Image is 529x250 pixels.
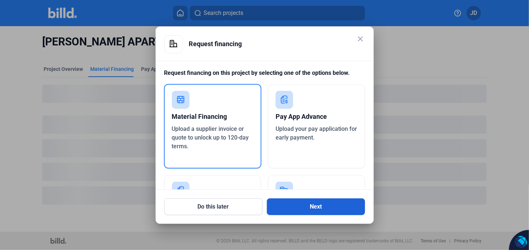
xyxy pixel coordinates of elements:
[164,198,263,215] button: Do this later
[164,69,365,84] div: Request financing on this project by selecting one of the options below.
[172,125,249,150] span: Upload a supplier invoice or quote to unlock up to 120-day terms.
[276,125,357,141] span: Upload your pay application for early payment.
[172,109,254,125] div: Material Financing
[356,35,365,43] mat-icon: close
[267,198,365,215] button: Next
[276,109,357,125] div: Pay App Advance
[189,35,365,53] div: Request financing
